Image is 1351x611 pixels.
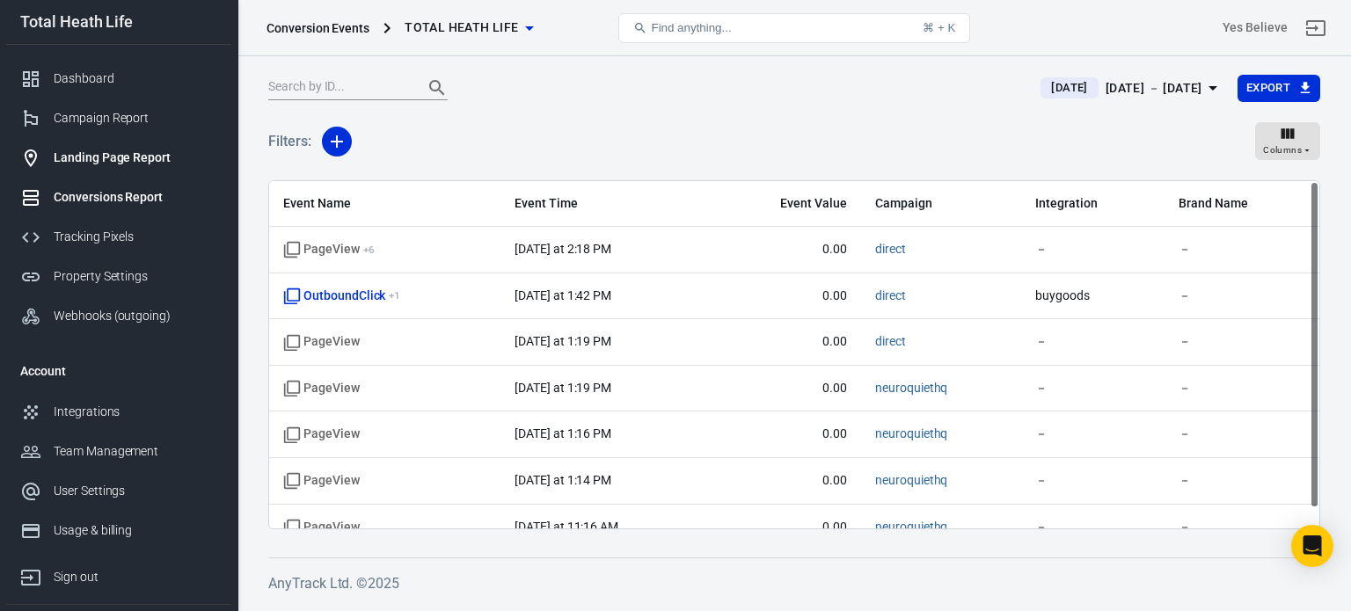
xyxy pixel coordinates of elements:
span: Brand Name [1179,195,1305,213]
div: Sign out [54,568,217,586]
time: 2025-09-16T11:16:35-03:00 [515,520,618,534]
span: Standard event name [283,519,360,536]
button: Find anything...⌘ + K [618,13,970,43]
div: Integrations [54,403,217,421]
button: [DATE][DATE] － [DATE] [1026,74,1237,103]
a: direct [875,288,906,302]
span: Standard event name [283,380,360,397]
span: － [1035,519,1150,536]
time: 2025-09-16T13:16:49-03:00 [515,426,611,440]
a: Conversions Report [6,178,231,217]
span: － [1179,241,1305,258]
h5: Filters: [268,113,311,170]
div: Total Heath Life [6,14,231,30]
li: Account [6,350,231,392]
a: direct [875,242,906,256]
div: [DATE] － [DATE] [1106,77,1202,99]
span: － [1179,287,1305,305]
time: 2025-09-16T14:18:51-03:00 [515,242,611,256]
time: 2025-09-16T13:14:50-03:00 [515,473,611,487]
sup: + 1 [389,289,400,302]
a: Property Settings [6,257,231,296]
button: Total Heath Life [398,11,539,44]
a: neuroquiethq [875,426,948,440]
span: neuroquiethq [875,472,948,490]
span: 0.00 [725,472,847,490]
a: direct [875,334,906,348]
span: － [1035,426,1150,443]
span: Campaign [875,195,1007,213]
span: 0.00 [725,287,847,305]
time: 2025-09-16T13:19:06-03:00 [515,381,611,395]
div: User Settings [54,482,217,500]
input: Search by ID... [268,76,409,99]
span: Total Heath Life [405,17,518,39]
span: － [1179,333,1305,351]
a: Webhooks (outgoing) [6,296,231,336]
div: Property Settings [54,267,217,286]
span: 0.00 [725,380,847,397]
span: Event Time [515,195,697,213]
button: Search [416,67,458,109]
a: Sign out [1295,7,1337,49]
time: 2025-09-16T13:42:53-03:00 [515,288,611,302]
button: Export [1238,75,1320,102]
span: direct [875,241,906,258]
a: Tracking Pixels [6,217,231,257]
button: Columns [1255,122,1320,161]
h6: AnyTrack Ltd. © 2025 [268,572,1320,594]
span: － [1179,380,1305,397]
span: PageView [283,241,375,258]
div: Tracking Pixels [54,228,217,246]
div: Account id: NVAEYFid [1223,18,1288,37]
span: 0.00 [725,241,847,258]
span: direct [875,333,906,351]
span: Standard event name [283,333,360,351]
div: ⌘ + K [923,21,955,34]
span: Event Name [283,195,486,213]
span: neuroquiethq [875,380,948,397]
div: Landing Page Report [54,149,217,167]
span: direct [875,287,906,305]
div: scrollable content [269,181,1319,528]
a: Campaign Report [6,98,231,138]
a: Usage & billing [6,511,231,550]
time: 2025-09-16T13:19:18-03:00 [515,334,611,348]
span: Standard event name [283,472,360,490]
a: neuroquiethq [875,520,948,534]
span: Standard event name [283,426,360,443]
sup: + 6 [363,244,375,256]
span: neuroquiethq [875,519,948,536]
span: [DATE] [1044,79,1094,97]
a: Integrations [6,392,231,432]
span: Event Value [725,195,847,213]
div: Open Intercom Messenger [1291,525,1333,567]
span: buygoods [1035,287,1150,305]
span: － [1035,333,1150,351]
span: － [1035,241,1150,258]
span: － [1035,380,1150,397]
span: OutboundClick [283,287,400,305]
div: Dashboard [54,69,217,88]
span: － [1035,472,1150,490]
div: Team Management [54,442,217,461]
div: Usage & billing [54,521,217,540]
a: neuroquiethq [875,381,948,395]
a: Sign out [6,550,231,597]
a: Team Management [6,432,231,471]
span: 0.00 [725,333,847,351]
span: neuroquiethq [875,426,948,443]
span: Find anything... [651,21,731,34]
a: neuroquiethq [875,473,948,487]
a: Dashboard [6,59,231,98]
span: 0.00 [725,426,847,443]
div: Conversion Events [267,19,369,37]
span: － [1179,519,1305,536]
span: Integration [1035,195,1150,213]
span: － [1179,426,1305,443]
span: － [1179,472,1305,490]
span: Columns [1263,142,1302,158]
a: User Settings [6,471,231,511]
div: Campaign Report [54,109,217,127]
div: Conversions Report [54,188,217,207]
